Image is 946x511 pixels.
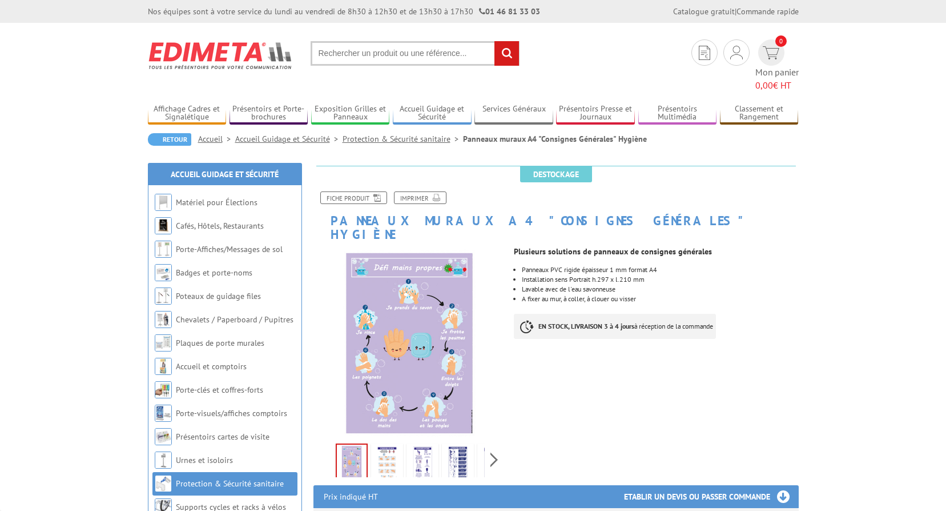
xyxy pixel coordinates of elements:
[176,478,284,489] a: Protection & Sécurité sanitaire
[155,405,172,422] img: Porte-visuels/affiches comptoirs
[522,266,798,273] p: Panneaux PVC rigide épaisseur 1 mm format A4
[148,104,227,123] a: Affichage Cadres et Signalétique
[556,104,635,123] a: Présentoirs Presse et Journaux
[176,291,261,301] a: Poteaux de guidage files
[409,446,436,481] img: 494012_panneau_rigide_a4_consignes_commerces.jpg
[699,46,710,60] img: devis rapide
[313,247,506,440] img: 493612_panneau_rigide_a4_consignes_securite_ecoles.jpg
[337,445,367,480] img: 493612_panneau_rigide_a4_consignes_securite_ecoles.jpg
[176,455,233,465] a: Urnes et isoloirs
[538,322,634,330] strong: EN STOCK, LIVRAISON 3 à 4 jours
[494,41,519,66] input: rechercher
[311,41,520,66] input: Rechercher un produit ou une référence...
[171,169,279,179] a: Accueil Guidage et Sécurité
[176,221,264,231] a: Cafés, Hôtels, Restaurants
[176,338,264,348] a: Plaques de porte murales
[155,217,172,234] img: Cafés, Hôtels, Restaurants
[394,191,446,204] a: Imprimer
[148,6,540,17] div: Nos équipes sont à votre service du lundi au vendredi de 8h30 à 12h30 et de 13h30 à 17h30
[624,485,799,508] h3: Etablir un devis ou passer commande
[720,104,799,123] a: Classement et Rangement
[148,34,293,77] img: Edimeta
[155,194,172,211] img: Matériel pour Élections
[311,104,390,123] a: Exposition Grilles et Panneaux
[474,104,553,123] a: Services Généraux
[324,485,378,508] p: Prix indiqué HT
[230,104,308,123] a: Présentoirs et Porte-brochures
[444,446,472,481] img: 493912_panneau_rigide_a4_consignes_entreprises.jpg
[155,334,172,352] img: Plaques de porte murales
[176,385,263,395] a: Porte-clés et coffres-forts
[148,133,191,146] a: Retour
[755,39,799,92] a: devis rapide 0 Mon panier 0,00€ HT
[155,241,172,258] img: Porte-Affiches/Messages de sol
[176,314,293,325] a: Chevalets / Paperboard / Pupitres
[489,450,500,469] span: Next
[320,191,387,204] a: Fiche produit
[514,246,712,257] strong: Plusieurs solutions de panneaux de consignes générales
[480,446,507,481] img: 494112_panneau_rigide_a4_consignes_erp_collectivites.jpg
[155,428,172,445] img: Présentoirs cartes de visite
[730,46,743,59] img: devis rapide
[463,133,647,145] li: Panneaux muraux A4 "Consignes Générales" Hygiène
[763,46,779,59] img: devis rapide
[176,244,283,254] a: Porte-Affiches/Messages de sol
[155,475,172,492] img: Protection & Sécurité sanitaire
[155,358,172,375] img: Accueil et comptoirs
[673,6,735,17] a: Catalogue gratuit
[638,104,717,123] a: Présentoirs Multimédia
[736,6,799,17] a: Commande rapide
[155,288,172,305] img: Poteaux de guidage files
[755,66,799,92] span: Mon panier
[775,35,787,47] span: 0
[198,134,235,144] a: Accueil
[514,314,716,339] p: à réception de la commande
[235,134,343,144] a: Accueil Guidage et Sécurité
[155,381,172,398] img: Porte-clés et coffres-forts
[176,361,247,372] a: Accueil et comptoirs
[520,166,592,182] span: Destockage
[176,408,287,418] a: Porte-visuels/affiches comptoirs
[176,197,257,207] a: Matériel pour Élections
[479,6,540,17] strong: 01 46 81 33 03
[343,134,463,144] a: Protection & Sécurité sanitaire
[755,79,773,91] span: 0,00
[176,432,269,442] a: Présentoirs cartes de visite
[155,311,172,328] img: Chevalets / Paperboard / Pupitres
[373,446,401,481] img: 493712_panneau_rigide_a4_consignes_securite_colleges_lycees.jpg
[522,276,798,283] li: Installation sens Portrait h.297 x l.210 mm
[155,264,172,281] img: Badges et porte-noms
[673,6,799,17] div: |
[522,296,798,302] li: A fixer au mur, à coller, à clouer ou visser
[755,79,799,92] span: € HT
[522,286,798,293] li: Lavable avec de l'eau savonneuse
[155,452,172,469] img: Urnes et isoloirs
[393,104,472,123] a: Accueil Guidage et Sécurité
[176,268,252,278] a: Badges et porte-noms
